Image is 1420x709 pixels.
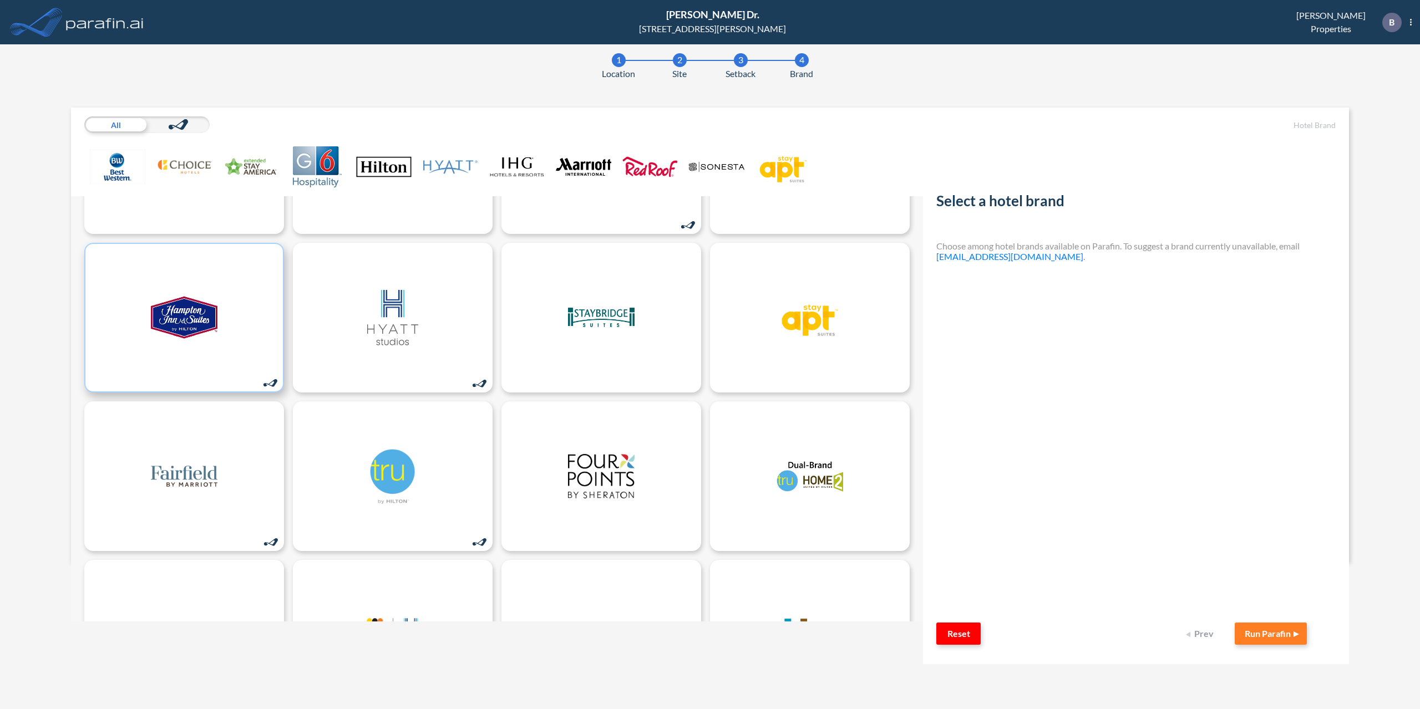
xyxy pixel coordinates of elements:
div: [PERSON_NAME] Properties [1274,13,1412,32]
span: Location [602,67,635,80]
img: logo [151,607,217,662]
img: logo [359,607,426,662]
img: logo [568,607,635,662]
img: IHG [489,146,545,187]
div: All [84,116,147,133]
img: logo [151,290,217,345]
a: [EMAIL_ADDRESS][DOMAIN_NAME] [936,251,1083,262]
button: Prev [1179,623,1224,645]
span: Setback [726,67,755,80]
img: Sonesta [689,146,744,187]
img: logo [64,11,146,33]
img: G6 Hospitality [290,146,345,187]
div: 3 [734,53,748,67]
div: [STREET_ADDRESS][PERSON_NAME] [639,22,786,35]
img: logo [568,448,635,504]
span: Brand [790,67,813,80]
h4: Choose among hotel brands available on Parafin. To suggest a brand currently unavailable, email . [936,241,1336,262]
div: 4 [795,53,809,67]
img: logo [777,448,843,504]
img: logo [359,448,426,504]
img: logo [359,290,426,345]
h2: Select a hotel brand [936,192,1336,214]
img: Hyatt [423,146,478,187]
img: logo [568,290,635,345]
h5: Hotel Brand [936,121,1336,130]
img: Red Roof [622,146,678,187]
img: Hilton [356,146,412,187]
span: Bolthouse Dr. [666,8,759,21]
img: logo [777,607,843,662]
div: 1 [612,53,626,67]
img: logo [151,448,217,504]
button: Run Parafin [1235,623,1307,645]
div: 2 [673,53,687,67]
img: Best Western [90,146,145,187]
img: logo [777,290,843,345]
img: Marriott [556,146,611,187]
img: stayAPT [755,146,811,187]
span: Site [672,67,687,80]
button: Reset [936,623,981,645]
img: Extended Stay America [223,146,278,187]
img: Choice [156,146,212,187]
p: B [1389,17,1394,27]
